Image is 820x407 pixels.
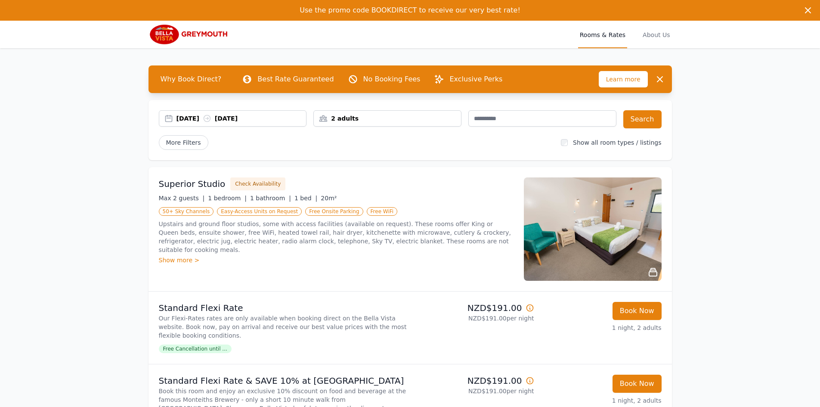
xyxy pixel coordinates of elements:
span: Max 2 guests | [159,195,205,202]
span: Easy-Access Units on Request [217,207,302,216]
span: Why Book Direct? [154,71,229,88]
span: 1 bedroom | [208,195,247,202]
p: Our Flexi-Rates rates are only available when booking direct on the Bella Vista website. Book now... [159,314,407,340]
p: 1 night, 2 adults [541,323,662,332]
img: Bella Vista Greymouth [149,24,231,45]
span: Use the promo code BOOKDIRECT to receive our very best rate! [300,6,520,14]
span: 20m² [321,195,337,202]
p: Best Rate Guaranteed [257,74,334,84]
span: Free Onsite Parking [305,207,363,216]
div: 2 adults [314,114,461,123]
p: NZD$191.00 [414,375,534,387]
p: 1 night, 2 adults [541,396,662,405]
div: [DATE] [DATE] [176,114,306,123]
label: Show all room types / listings [573,139,661,146]
button: Search [623,110,662,128]
p: Upstairs and ground floor studios, some with access facilities (available on request). These room... [159,220,514,254]
a: Rooms & Rates [578,21,627,48]
span: 50+ Sky Channels [159,207,214,216]
span: Free Cancellation until ... [159,345,232,353]
span: 1 bathroom | [250,195,291,202]
p: Standard Flexi Rate & SAVE 10% at [GEOGRAPHIC_DATA] [159,375,407,387]
p: NZD$191.00 per night [414,314,534,323]
p: Standard Flexi Rate [159,302,407,314]
button: Book Now [613,302,662,320]
p: Exclusive Perks [449,74,502,84]
span: Learn more [599,71,648,87]
button: Check Availability [230,177,285,190]
span: 1 bed | [294,195,317,202]
h3: Superior Studio [159,178,226,190]
span: More Filters [159,135,208,150]
span: Free WiFi [367,207,398,216]
p: No Booking Fees [363,74,421,84]
div: Show more > [159,256,514,264]
button: Book Now [613,375,662,393]
a: About Us [641,21,671,48]
p: NZD$191.00 per night [414,387,534,395]
p: NZD$191.00 [414,302,534,314]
